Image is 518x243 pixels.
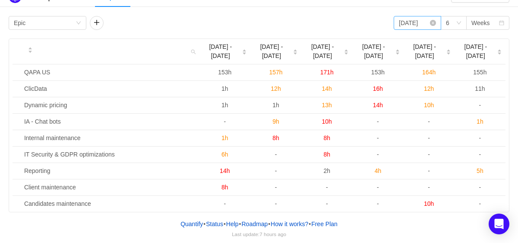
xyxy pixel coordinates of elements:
[373,102,383,109] span: 14h
[479,200,481,207] span: -
[479,184,481,191] span: -
[428,118,430,125] span: -
[395,48,400,54] div: Sort
[430,20,436,26] i: icon: close-circle
[272,118,279,125] span: 9h
[477,118,483,125] span: 1h
[477,167,483,174] span: 5h
[471,16,490,29] div: Weeks
[28,49,32,52] i: icon: caret-down
[446,48,451,51] i: icon: caret-up
[21,114,199,130] td: IA - Chat bots
[224,221,226,227] span: •
[309,221,311,227] span: •
[377,184,379,191] span: -
[320,69,334,76] span: 171h
[479,102,481,109] span: -
[221,151,228,158] span: 6h
[221,102,228,109] span: 1h
[272,134,279,141] span: 8h
[371,69,385,76] span: 153h
[356,42,391,61] span: [DATE] - [DATE]
[344,48,349,51] i: icon: caret-up
[446,51,451,54] i: icon: caret-down
[322,85,332,92] span: 14h
[180,217,203,230] a: Quantify
[377,134,379,141] span: -
[21,81,199,97] td: ClicData
[239,221,241,227] span: •
[344,51,349,54] i: icon: caret-down
[499,20,504,26] i: icon: calendar
[497,48,502,54] div: Sort
[21,130,199,147] td: Internal maintenance
[322,118,332,125] span: 10h
[76,20,81,26] i: icon: down
[205,217,224,230] a: Status
[28,46,32,49] i: icon: caret-up
[268,221,270,227] span: •
[375,167,382,174] span: 4h
[344,48,349,54] div: Sort
[424,200,434,207] span: 10h
[218,69,231,76] span: 153h
[475,85,485,92] span: 11h
[21,147,199,163] td: IT Security & GDPR optimizations
[373,85,383,92] span: 16h
[395,48,400,51] i: icon: caret-up
[305,42,340,61] span: [DATE] - [DATE]
[21,179,199,196] td: Client maintenance
[259,231,286,237] span: 7 hours ago
[232,231,286,237] span: Last update:
[21,97,199,114] td: Dynamic pricing
[395,51,400,54] i: icon: caret-down
[456,20,461,26] i: icon: down
[322,102,332,109] span: 13h
[203,42,238,61] span: [DATE] - [DATE]
[220,167,230,174] span: 14h
[224,118,226,125] span: -
[407,42,442,61] span: [DATE] - [DATE]
[275,151,277,158] span: -
[424,102,434,109] span: 10h
[203,221,205,227] span: •
[428,184,430,191] span: -
[242,48,246,51] i: icon: caret-up
[323,167,330,174] span: 2h
[269,69,282,76] span: 157h
[394,16,441,30] input: Start date
[428,151,430,158] span: -
[424,85,434,92] span: 12h
[21,64,199,81] td: QAPA US
[323,134,330,141] span: 8h
[479,134,481,141] span: -
[458,42,493,61] span: [DATE] - [DATE]
[479,151,481,158] span: -
[272,102,279,109] span: 1h
[221,134,228,141] span: 1h
[221,184,228,191] span: 8h
[90,16,104,30] button: icon: plus
[254,42,289,61] span: [DATE] - [DATE]
[428,167,430,174] span: -
[489,214,509,234] div: Open Intercom Messenger
[221,85,228,92] span: 1h
[326,200,328,207] span: -
[473,69,486,76] span: 155h
[446,48,451,54] div: Sort
[242,51,246,54] i: icon: caret-down
[226,217,239,230] a: Help
[275,184,277,191] span: -
[311,217,338,230] button: Free Plan
[21,163,199,179] td: Reporting
[377,200,379,207] span: -
[326,184,328,191] span: -
[275,200,277,207] span: -
[323,151,330,158] span: 8h
[275,167,277,174] span: -
[293,48,298,51] i: icon: caret-up
[422,69,436,76] span: 164h
[242,48,247,54] div: Sort
[187,39,199,64] i: icon: search
[14,16,25,29] div: Epic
